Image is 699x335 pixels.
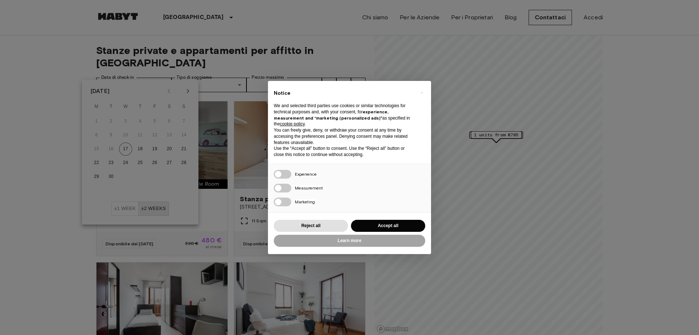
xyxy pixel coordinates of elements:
[280,121,305,126] a: cookie policy
[295,199,315,204] span: Marketing
[416,87,427,98] button: Close this notice
[351,220,425,232] button: Accept all
[274,90,414,97] h2: Notice
[274,103,414,127] p: We and selected third parties use cookies or similar technologies for technical purposes and, wit...
[274,220,348,232] button: Reject all
[274,109,388,121] strong: experience, measurement and “marketing (personalized ads)”
[420,88,423,97] span: ×
[295,171,317,177] span: Experience
[274,127,414,145] p: You can freely give, deny, or withdraw your consent at any time by accessing the preferences pane...
[274,145,414,158] p: Use the “Accept all” button to consent. Use the “Reject all” button or close this notice to conti...
[274,235,425,247] button: Learn more
[295,185,323,191] span: Measurement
